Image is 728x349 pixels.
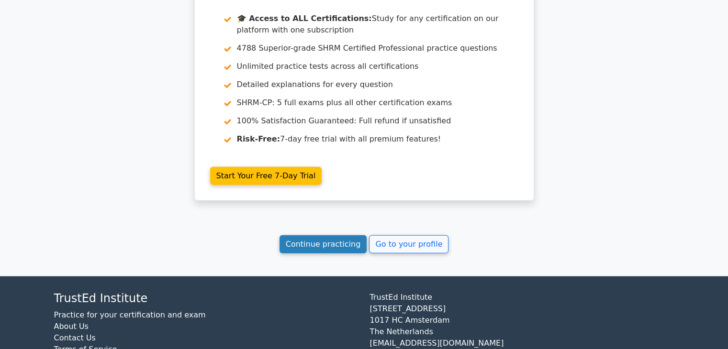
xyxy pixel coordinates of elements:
a: Continue practicing [280,235,367,253]
h4: TrustEd Institute [54,292,358,305]
a: About Us [54,322,89,331]
a: Contact Us [54,333,96,342]
a: Go to your profile [369,235,448,253]
a: Practice for your certification and exam [54,310,206,319]
a: Start Your Free 7-Day Trial [210,167,322,185]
